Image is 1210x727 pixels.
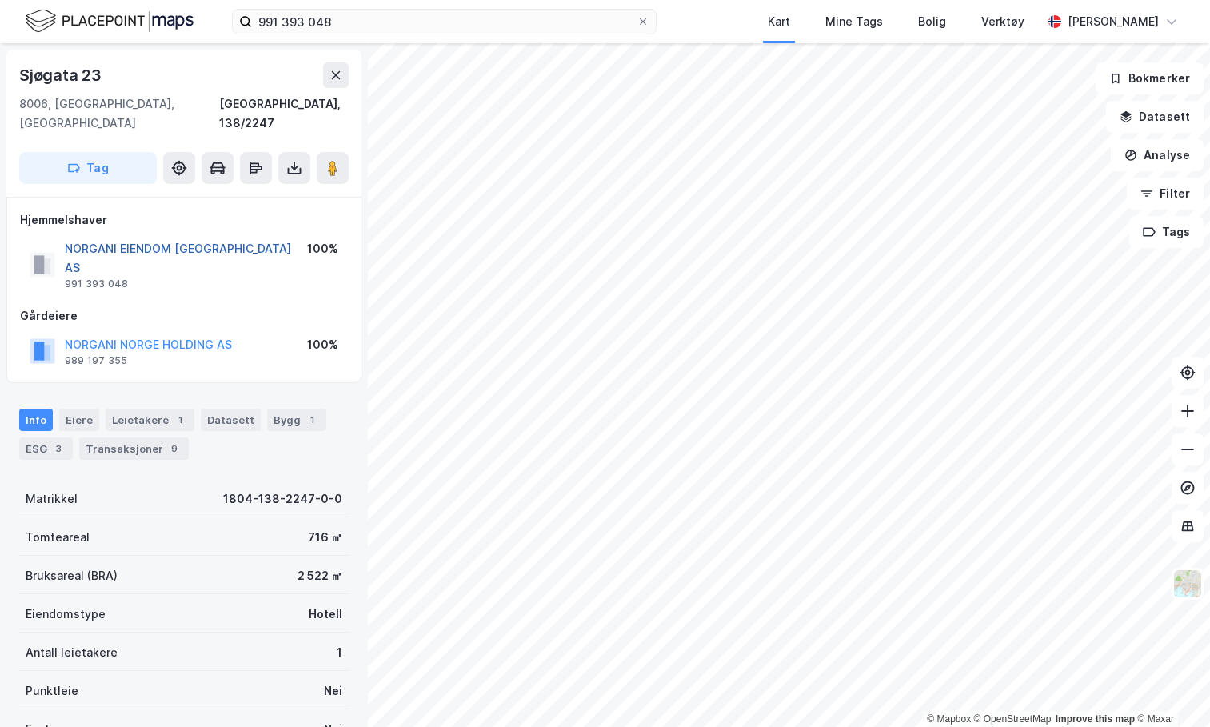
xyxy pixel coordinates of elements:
div: 991 393 048 [65,278,128,290]
div: Antall leietakere [26,643,118,662]
div: Hjemmelshaver [20,210,348,230]
div: 1804-138-2247-0-0 [223,489,342,509]
div: Hotell [309,605,342,624]
img: Z [1172,569,1203,599]
div: Kart [768,12,790,31]
div: Verktøy [981,12,1024,31]
div: [PERSON_NAME] [1068,12,1159,31]
a: Mapbox [927,713,971,725]
a: Improve this map [1056,713,1135,725]
div: Sjøgata 23 [19,62,105,88]
div: Bruksareal (BRA) [26,566,118,585]
div: Matrikkel [26,489,78,509]
div: [GEOGRAPHIC_DATA], 138/2247 [219,94,349,133]
button: Tag [19,152,157,184]
div: Eiere [59,409,99,431]
button: Filter [1127,178,1204,210]
div: Eiendomstype [26,605,106,624]
div: 100% [307,239,338,258]
input: Søk på adresse, matrikkel, gårdeiere, leietakere eller personer [252,10,637,34]
a: OpenStreetMap [974,713,1052,725]
img: logo.f888ab2527a4732fd821a326f86c7f29.svg [26,7,194,35]
div: Info [19,409,53,431]
div: ESG [19,437,73,460]
div: Bolig [918,12,946,31]
div: 1 [337,643,342,662]
div: 1 [304,412,320,428]
div: Gårdeiere [20,306,348,326]
div: 3 [50,441,66,457]
div: Leietakere [106,409,194,431]
div: Mine Tags [825,12,883,31]
div: 989 197 355 [65,354,127,367]
div: Nei [324,681,342,701]
div: 100% [307,335,338,354]
div: 2 522 ㎡ [298,566,342,585]
iframe: Chat Widget [1130,650,1210,727]
button: Analyse [1111,139,1204,171]
button: Tags [1129,216,1204,248]
button: Bokmerker [1096,62,1204,94]
div: Punktleie [26,681,78,701]
div: Datasett [201,409,261,431]
div: 8006, [GEOGRAPHIC_DATA], [GEOGRAPHIC_DATA] [19,94,219,133]
div: Transaksjoner [79,437,189,460]
div: Bygg [267,409,326,431]
div: Tomteareal [26,528,90,547]
div: Kontrollprogram for chat [1130,650,1210,727]
div: 9 [166,441,182,457]
button: Datasett [1106,101,1204,133]
div: 716 ㎡ [308,528,342,547]
div: 1 [172,412,188,428]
